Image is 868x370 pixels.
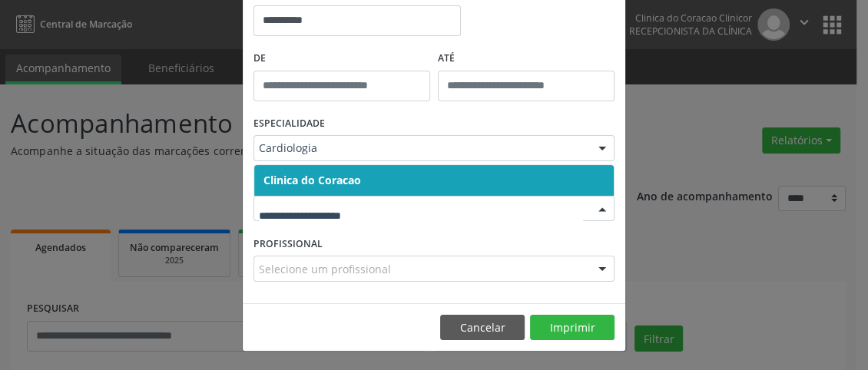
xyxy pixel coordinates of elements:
span: Selecione um profissional [259,261,391,277]
button: Imprimir [530,315,615,341]
label: ATÉ [438,47,615,71]
button: Cancelar [440,315,525,341]
span: Clinica do Coracao [263,173,361,187]
label: De [253,47,430,71]
span: Cardiologia [259,140,583,156]
label: PROFISSIONAL [253,232,323,256]
label: ESPECIALIDADE [253,112,325,136]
